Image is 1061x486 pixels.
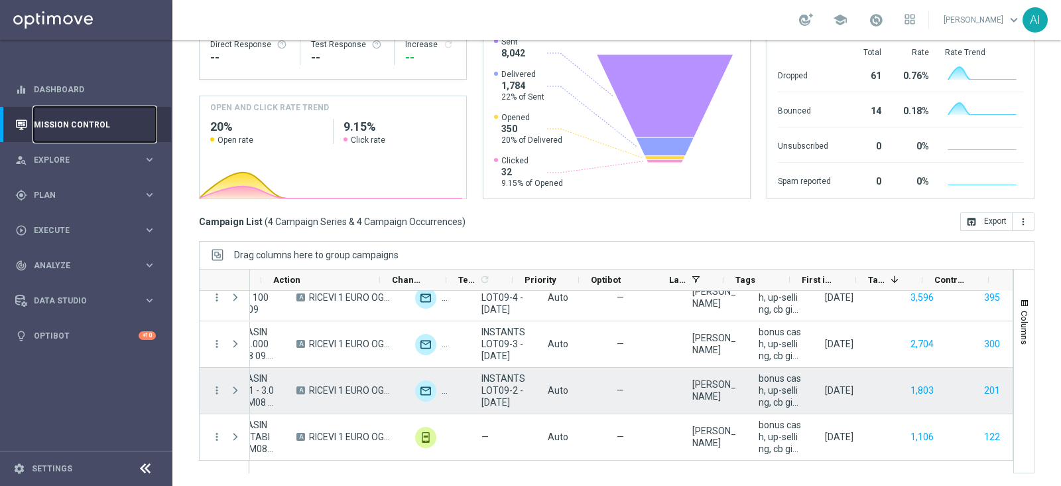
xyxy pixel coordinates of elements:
[210,50,289,66] div: --
[462,216,466,228] span: )
[234,250,399,260] span: Drag columns here to group campaigns
[759,419,802,455] span: bonus cash, up-selling, cb giocato, casino, top master
[139,331,156,340] div: +10
[296,433,305,441] span: A
[415,427,436,448] img: In-app Inbox
[960,216,1034,226] multiple-options-button: Export to CSV
[442,380,463,402] div: In-app Inbox
[15,84,156,95] button: equalizer Dashboard
[759,372,802,408] span: bonus cash, up-selling, cb giocato, casino, top master
[802,275,834,285] span: First in Range
[351,135,385,145] span: Click rate
[778,169,831,191] div: Spam reported
[479,274,490,285] i: refresh
[210,39,289,50] div: Direct Response
[778,134,831,155] div: Unsubscribed
[942,10,1023,30] a: [PERSON_NAME]keyboard_arrow_down
[735,275,755,285] span: Tags
[481,372,525,408] span: INSTANTSLOT09-2 - 09.09.2025
[15,154,27,166] i: person_search
[34,72,156,107] a: Dashboard
[825,291,853,303] div: 09 Sep 2025, Tuesday
[692,425,736,449] div: Antonio Iacovone
[15,331,156,341] div: lightbulb Optibot +10
[211,291,223,303] button: more_vert
[897,64,929,85] div: 0.76%
[32,465,72,473] a: Settings
[415,380,436,402] img: Optimail
[501,47,525,59] span: 8,042
[501,37,525,47] span: Sent
[34,262,143,270] span: Analyze
[200,275,250,321] div: Press SPACE to select this row.
[1007,13,1021,27] span: keyboard_arrow_down
[15,107,156,142] div: Mission Control
[548,339,568,349] span: Auto
[143,189,156,201] i: keyboard_arrow_right
[415,287,436,309] img: Optimail
[15,190,156,201] button: gps_fixed Plan keyboard_arrow_right
[34,318,139,353] a: Optibot
[309,338,393,350] span: RICEVI 1 EURO OGNI 35 EURO DI GIOCATO SLOT FINO MAX 500 EURO - SPENDIBILE SLOT
[525,275,556,285] span: Priority
[897,47,929,58] div: Rate
[477,272,490,287] span: Calculate column
[296,293,305,301] span: A
[501,80,544,92] span: 1,784
[199,216,466,228] h3: Campaign List
[442,287,463,309] div: In-app Inbox
[501,69,544,80] span: Delivered
[960,212,1013,231] button: open_in_browser Export
[983,289,1001,306] button: 395
[309,431,393,443] span: RICEVI 1 EURO OGNI 35 EURO DI GIOCATO SLOT FINO MAX 500 EURO - SPENDIBILE SLOT
[415,334,436,355] img: Optimail
[1018,216,1029,227] i: more_vert
[15,330,27,342] i: lightbulb
[501,178,563,189] span: 9.15% of Opened
[897,99,929,120] div: 0.18%
[34,297,143,305] span: Data Studio
[15,225,156,236] div: play_circle_outline Execute keyboard_arrow_right
[617,291,624,303] span: —
[309,384,393,396] span: RICEVI 1 EURO OGNI 40 EURO DI GIOCATO SLOT FINO MAX 250 EURO - SPENDIBILE SLOT
[296,386,305,394] span: A
[759,280,802,315] span: bonus cash, up-selling, cb giocato, casino, top master
[825,431,853,443] div: 09 Sep 2025, Tuesday
[15,295,156,306] button: Data Studio keyboard_arrow_right
[265,216,268,228] span: (
[15,72,156,107] div: Dashboard
[218,135,253,145] span: Open rate
[443,39,454,50] i: refresh
[15,155,156,165] div: person_search Explore keyboard_arrow_right
[934,275,966,285] span: Control Customers
[211,384,223,396] button: more_vert
[143,153,156,166] i: keyboard_arrow_right
[501,135,562,145] span: 20% of Delivered
[34,156,143,164] span: Explore
[617,384,624,396] span: —
[15,154,143,166] div: Explore
[143,294,156,307] i: keyboard_arrow_right
[268,216,462,228] span: 4 Campaign Series & 4 Campaign Occurrences
[15,260,156,271] button: track_changes Analyze keyboard_arrow_right
[983,429,1001,445] button: 122
[200,414,250,461] div: Press SPACE to select this row.
[617,431,624,443] span: —
[897,169,929,191] div: 0%
[392,275,424,285] span: Channel
[909,336,935,353] button: 2,704
[983,336,1001,353] button: 300
[548,292,568,303] span: Auto
[548,385,568,396] span: Auto
[825,338,853,350] div: 09 Sep 2025, Tuesday
[15,224,143,236] div: Execute
[143,224,156,236] i: keyboard_arrow_right
[847,64,881,85] div: 61
[983,382,1001,399] button: 201
[481,431,489,443] span: —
